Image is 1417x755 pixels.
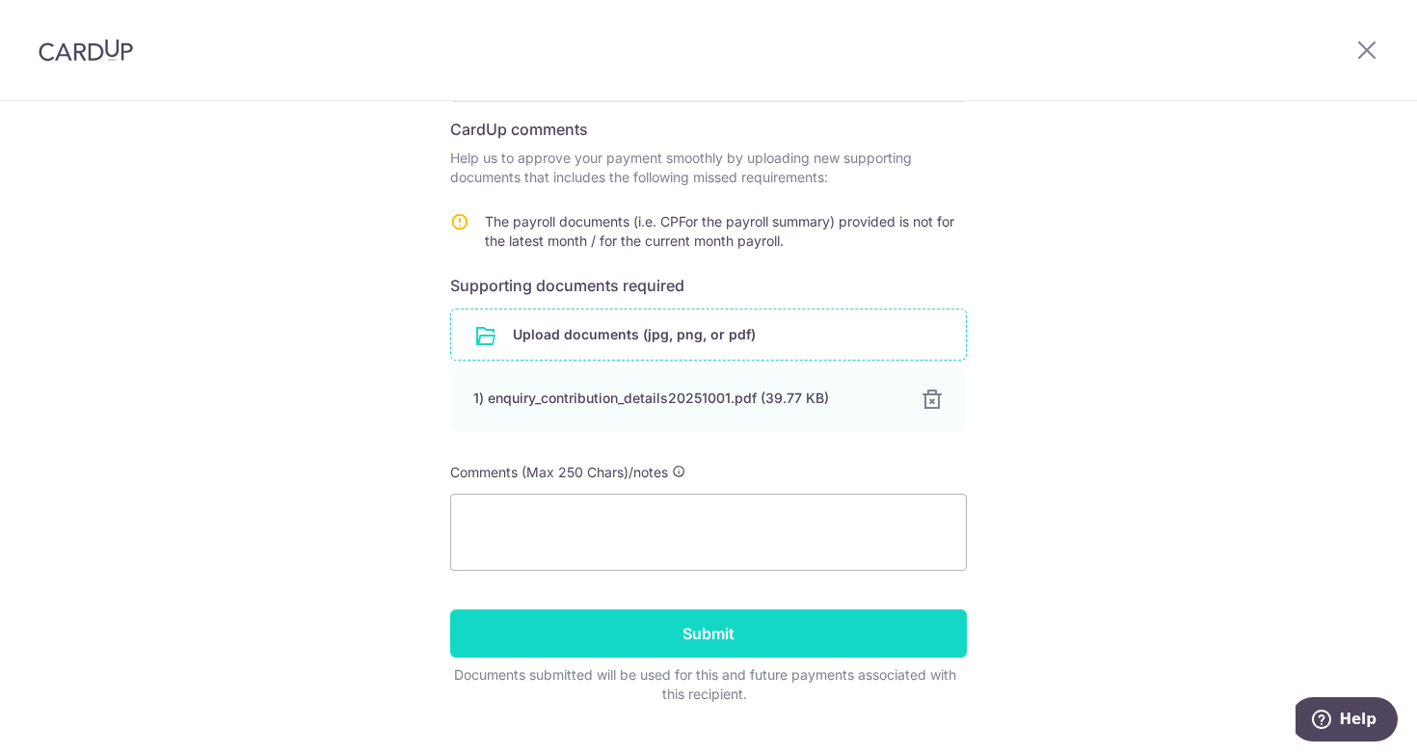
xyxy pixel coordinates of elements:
[450,274,967,297] h6: Supporting documents required
[450,665,959,704] div: Documents submitted will be used for this and future payments associated with this recipient.
[450,118,967,141] h6: CardUp comments
[473,389,897,408] div: 1) enquiry_contribution_details20251001.pdf (39.77 KB)
[39,39,133,62] img: CardUp
[450,609,967,658] input: Submit
[485,213,954,249] span: The payroll documents (i.e. CPFor the payroll summary) provided is not for the latest month / for...
[450,464,668,480] span: Comments (Max 250 Chars)/notes
[450,309,967,361] div: Upload documents (jpg, png, or pdf)
[450,148,967,187] p: Help us to approve your payment smoothly by uploading new supporting documents that includes the ...
[1296,697,1398,745] iframe: Opens a widget where you can find more information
